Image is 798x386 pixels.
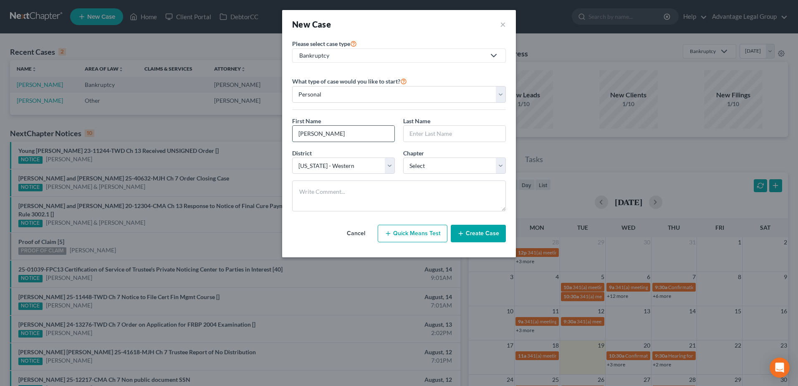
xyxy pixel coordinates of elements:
[378,225,447,242] button: Quick Means Test
[500,18,506,30] button: ×
[403,117,430,124] span: Last Name
[451,225,506,242] button: Create Case
[292,19,331,29] strong: New Case
[403,150,424,157] span: Chapter
[292,150,312,157] span: District
[292,40,350,47] span: Please select case type
[404,126,505,142] input: Enter Last Name
[299,51,485,60] div: Bankruptcy
[293,126,394,142] input: Enter First Name
[292,76,407,86] label: What type of case would you like to start?
[338,225,374,242] button: Cancel
[292,117,321,124] span: First Name
[770,358,790,378] div: Open Intercom Messenger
